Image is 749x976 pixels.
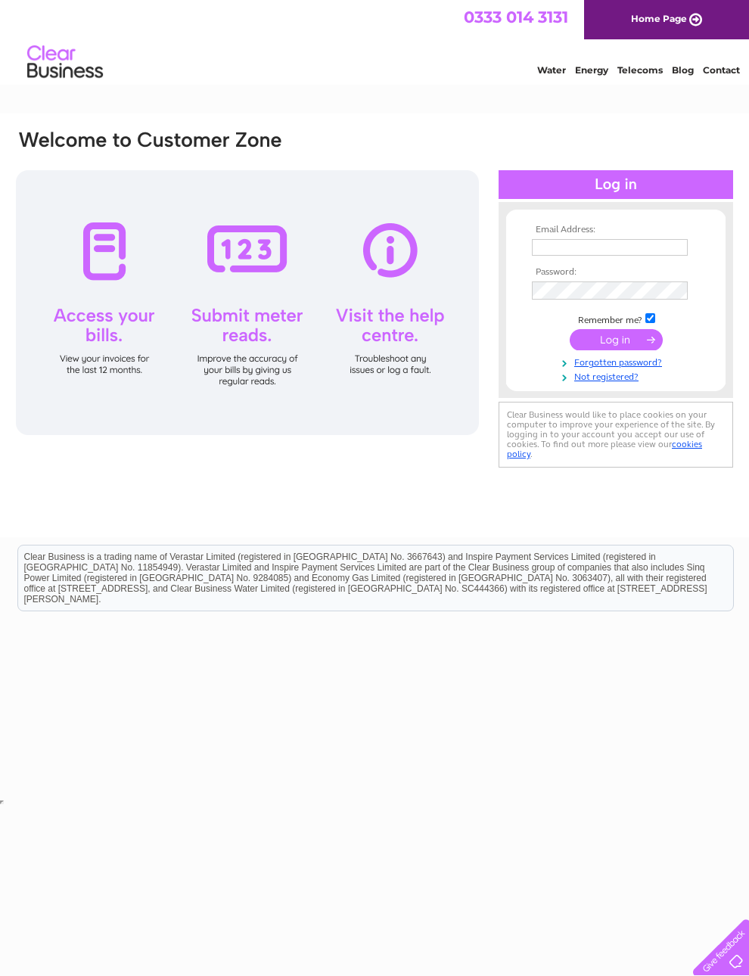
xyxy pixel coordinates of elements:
a: Forgotten password? [532,354,704,368]
div: Clear Business is a trading name of Verastar Limited (registered in [GEOGRAPHIC_DATA] No. 3667643... [18,8,733,73]
th: Email Address: [528,225,704,235]
a: Blog [672,64,694,76]
div: Clear Business would like to place cookies on your computer to improve your experience of the sit... [499,402,733,468]
input: Submit [570,329,663,350]
th: Password: [528,267,704,278]
a: 0333 014 3131 [464,8,568,26]
a: Contact [703,64,740,76]
img: logo.png [26,39,104,85]
a: cookies policy [507,439,702,459]
a: Telecoms [617,64,663,76]
a: Not registered? [532,368,704,383]
td: Remember me? [528,311,704,326]
a: Water [537,64,566,76]
a: Energy [575,64,608,76]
